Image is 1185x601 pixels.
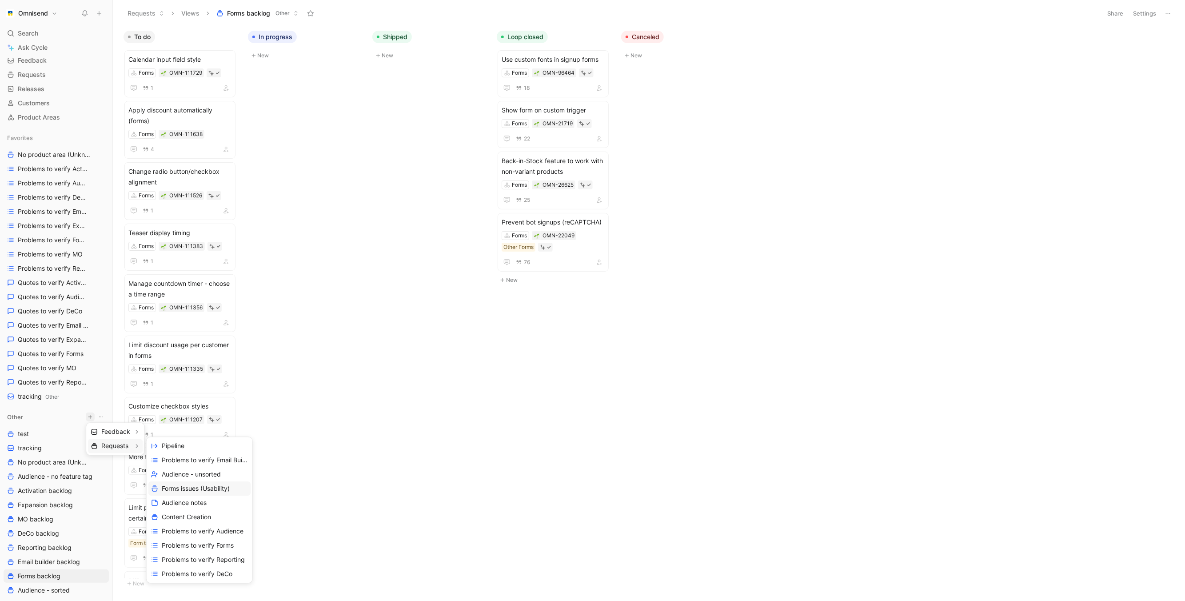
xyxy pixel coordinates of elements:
span: Content Creation [162,513,211,521]
span: Problems to verify Reporting [162,556,245,564]
span: Audience - unsorted [162,470,221,479]
span: Problems to verify Forms [162,541,234,550]
span: Problems to verify Email Builder [162,456,248,465]
span: Audience notes [162,499,207,507]
span: Forms issues (Usability) [162,485,230,493]
span: Problems to verify Audience [162,527,243,536]
span: Problems to verify DeCo [162,570,232,578]
span: Feedback [101,428,130,436]
span: Requests [101,442,128,450]
span: Pipeline [162,442,184,450]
